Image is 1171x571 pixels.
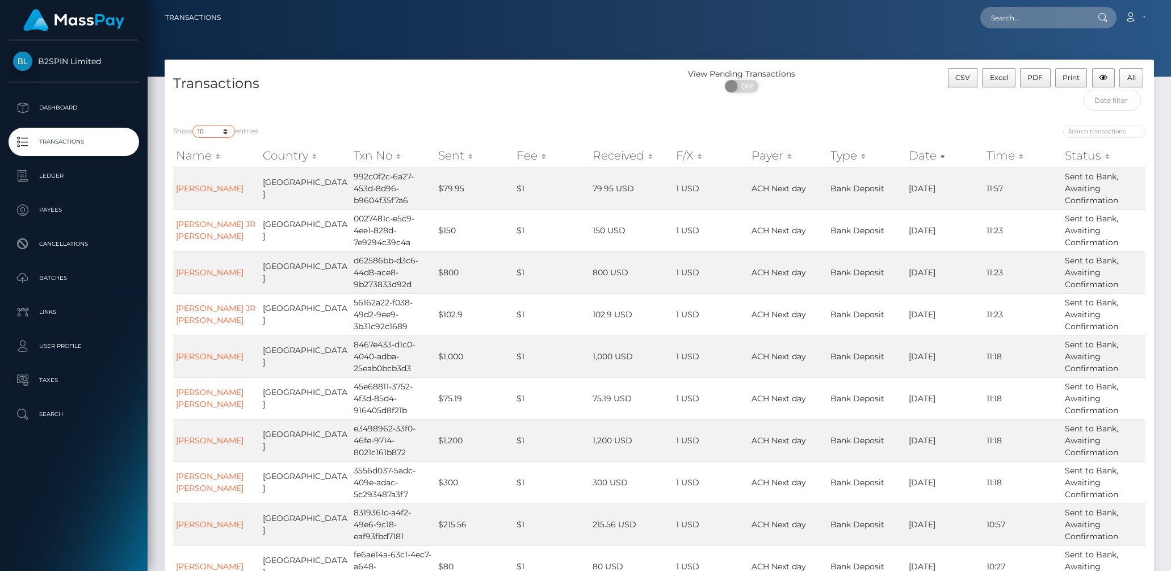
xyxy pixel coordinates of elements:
td: $1 [514,209,590,251]
td: 0027481c-e5c9-4ee1-828d-7e9294c39c4a [351,209,435,251]
td: [GEOGRAPHIC_DATA] [260,419,351,461]
td: 1 USD [673,335,749,377]
label: Show entries [173,125,258,138]
p: Payees [13,201,135,219]
img: B2SPIN Limited [13,52,32,71]
td: 102.9 USD [590,293,673,335]
td: Bank Deposit [828,503,906,545]
span: ACH Next day [752,183,806,194]
td: 3556d037-5adc-409e-adac-5c293487a3f7 [351,461,435,503]
td: Bank Deposit [828,167,906,209]
td: 1 USD [673,293,749,335]
a: Payees [9,196,139,224]
a: [PERSON_NAME] JR [PERSON_NAME] [176,303,255,325]
td: Bank Deposit [828,335,906,377]
td: $102.9 [435,293,513,335]
a: [PERSON_NAME] [PERSON_NAME] [176,471,244,493]
a: [PERSON_NAME] JR [PERSON_NAME] [176,219,255,241]
td: 1 USD [673,167,749,209]
span: CSV [955,73,970,82]
td: Sent to Bank, Awaiting Confirmation [1062,251,1145,293]
td: 11:23 [984,209,1061,251]
td: 11:18 [984,419,1061,461]
th: Name: activate to sort column ascending [173,144,260,167]
td: $300 [435,461,513,503]
td: [GEOGRAPHIC_DATA] [260,209,351,251]
span: B2SPIN Limited [9,56,139,66]
td: $150 [435,209,513,251]
a: Taxes [9,366,139,394]
td: [DATE] [906,461,984,503]
span: ACH Next day [752,393,806,404]
span: PDF [1027,73,1043,82]
a: Search [9,400,139,429]
span: ACH Next day [752,519,806,530]
td: $1 [514,461,590,503]
td: [GEOGRAPHIC_DATA] [260,293,351,335]
th: Received: activate to sort column ascending [590,144,673,167]
td: Bank Deposit [828,461,906,503]
td: Sent to Bank, Awaiting Confirmation [1062,461,1145,503]
td: 1 USD [673,209,749,251]
span: ACH Next day [752,477,806,488]
span: Print [1063,73,1080,82]
th: Txn No: activate to sort column ascending [351,144,435,167]
td: $800 [435,251,513,293]
td: Sent to Bank, Awaiting Confirmation [1062,503,1145,545]
p: Links [13,304,135,321]
a: User Profile [9,332,139,360]
td: $1 [514,167,590,209]
p: Ledger [13,167,135,184]
select: Showentries [192,125,235,138]
span: OFF [731,80,759,93]
td: $1,000 [435,335,513,377]
p: Transactions [13,133,135,150]
td: 150 USD [590,209,673,251]
td: Sent to Bank, Awaiting Confirmation [1062,377,1145,419]
td: [DATE] [906,293,984,335]
td: 1 USD [673,377,749,419]
td: [GEOGRAPHIC_DATA] [260,335,351,377]
td: Sent to Bank, Awaiting Confirmation [1062,419,1145,461]
button: Excel [982,68,1015,87]
a: Cancellations [9,230,139,258]
td: $1 [514,377,590,419]
span: Excel [990,73,1008,82]
th: Country: activate to sort column ascending [260,144,351,167]
td: Bank Deposit [828,209,906,251]
td: [DATE] [906,503,984,545]
td: 1,200 USD [590,419,673,461]
a: Links [9,298,139,326]
td: Bank Deposit [828,419,906,461]
a: [PERSON_NAME] [PERSON_NAME] [176,387,244,409]
td: [DATE] [906,167,984,209]
td: d62586bb-d3c6-44d8-ace8-9b273833d92d [351,251,435,293]
th: F/X: activate to sort column ascending [673,144,749,167]
th: Fee: activate to sort column ascending [514,144,590,167]
td: [GEOGRAPHIC_DATA] [260,167,351,209]
td: $1 [514,419,590,461]
td: [DATE] [906,419,984,461]
button: All [1119,68,1143,87]
th: Date: activate to sort column ascending [906,144,984,167]
td: 8319361c-a4f2-49e6-9c18-eaf93fbd7181 [351,503,435,545]
td: [GEOGRAPHIC_DATA] [260,461,351,503]
td: 1 USD [673,251,749,293]
input: Date filter [1084,90,1141,111]
td: 300 USD [590,461,673,503]
td: $215.56 [435,503,513,545]
input: Search... [980,7,1087,28]
p: Batches [13,270,135,287]
td: 992c0f2c-6a27-453d-8d96-b9604f35f7a6 [351,167,435,209]
td: $1 [514,335,590,377]
td: 11:18 [984,377,1061,419]
p: User Profile [13,338,135,355]
a: [PERSON_NAME] [176,519,244,530]
td: $1 [514,293,590,335]
td: [DATE] [906,335,984,377]
td: Bank Deposit [828,377,906,419]
input: Search transactions [1063,125,1145,138]
td: 11:18 [984,461,1061,503]
td: 1 USD [673,503,749,545]
td: [GEOGRAPHIC_DATA] [260,503,351,545]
